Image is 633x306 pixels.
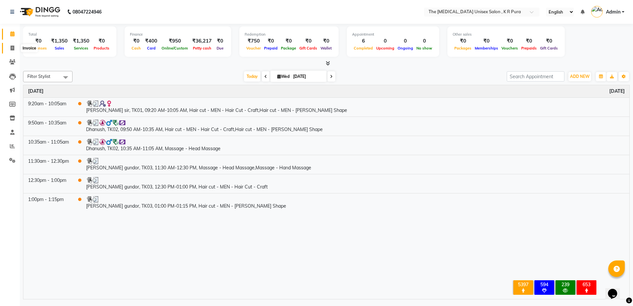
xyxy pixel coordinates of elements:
[557,282,574,288] div: 239
[215,46,225,51] span: Due
[375,46,396,51] span: Upcoming
[28,37,48,45] div: ₹0
[142,37,160,45] div: ₹400
[500,46,520,51] span: Vouchers
[396,37,415,45] div: 0
[92,46,111,51] span: Products
[473,46,500,51] span: Memberships
[568,72,591,81] button: ADD NEW
[23,136,74,155] td: 10:35am - 11:05am
[92,37,111,45] div: ₹0
[23,117,74,136] td: 9:50am - 10:35am
[453,32,559,37] div: Other sales
[415,46,434,51] span: No show
[48,37,70,45] div: ₹1,350
[160,37,190,45] div: ₹950
[578,282,595,288] div: 653
[23,174,74,193] td: 12:30pm - 1:00pm
[21,44,38,52] div: Invoice
[319,46,333,51] span: Wallet
[375,37,396,45] div: 0
[23,97,74,117] td: 9:20am - 10:05am
[538,37,559,45] div: ₹0
[396,46,415,51] span: Ongoing
[245,46,262,51] span: Voucher
[415,37,434,45] div: 0
[28,88,44,95] a: September 3, 2025
[536,282,553,288] div: 594
[520,46,538,51] span: Prepaids
[72,46,90,51] span: Services
[515,282,532,288] div: 5397
[262,46,279,51] span: Prepaid
[291,72,324,82] input: 2025-09-03
[130,37,142,45] div: ₹0
[453,37,473,45] div: ₹0
[23,193,74,212] td: 1:00pm - 1:15pm
[160,46,190,51] span: Online/Custom
[352,32,434,37] div: Appointment
[245,32,333,37] div: Redemption
[279,37,298,45] div: ₹0
[609,88,625,95] a: September 3, 2025
[507,71,564,82] input: Search Appointment
[473,37,500,45] div: ₹0
[130,32,226,37] div: Finance
[279,46,298,51] span: Package
[81,117,629,136] td: Dhanush, TK02, 09:50 AM-10:35 AM, Hair cut - MEN - Hair Cut - Craft,Hair cut - MEN - [PERSON_NAME...
[500,37,520,45] div: ₹0
[520,37,538,45] div: ₹0
[27,74,50,79] span: Filter Stylist
[23,85,629,98] th: September 3, 2025
[570,74,589,79] span: ADD NEW
[190,37,214,45] div: ₹36,217
[591,6,603,17] img: Admin
[276,74,291,79] span: Wed
[17,3,62,21] img: logo
[28,32,111,37] div: Total
[53,46,66,51] span: Sales
[245,37,262,45] div: ₹750
[606,9,620,16] span: Admin
[352,37,375,45] div: 6
[298,46,319,51] span: Gift Cards
[81,97,629,117] td: [PERSON_NAME] sir, TK01, 09:20 AM-10:05 AM, Hair cut - MEN - Hair Cut - Craft,Hair cut - MEN - [P...
[191,46,213,51] span: Petty cash
[81,193,629,212] td: [PERSON_NAME] gundor, TK03, 01:00 PM-01:15 PM, Hair cut - MEN - [PERSON_NAME] Shape
[23,155,74,174] td: 11:30am - 12:30pm
[298,37,319,45] div: ₹0
[145,46,157,51] span: Card
[319,37,333,45] div: ₹0
[453,46,473,51] span: Packages
[214,37,226,45] div: ₹0
[70,37,92,45] div: ₹1,350
[130,46,142,51] span: Cash
[605,280,626,299] iframe: chat widget
[262,37,279,45] div: ₹0
[352,46,375,51] span: Completed
[538,46,559,51] span: Gift Cards
[244,71,260,82] span: Today
[81,136,629,155] td: Dhanush, TK02, 10:35 AM-11:05 AM, Massage - Head Massage
[81,155,629,174] td: [PERSON_NAME] gundor, TK03, 11:30 AM-12:30 PM, Massage - Head Massage,Massage - Hand Massage
[81,174,629,193] td: [PERSON_NAME] gundor, TK03, 12:30 PM-01:00 PM, Hair cut - MEN - Hair Cut - Craft
[73,3,102,21] b: 08047224946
